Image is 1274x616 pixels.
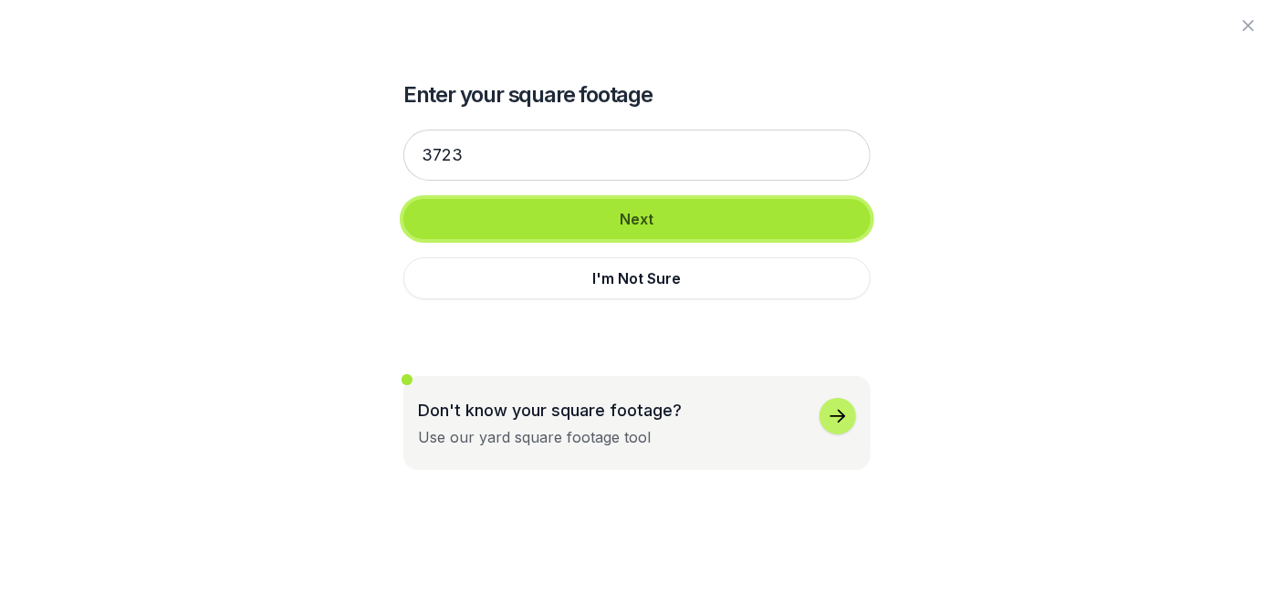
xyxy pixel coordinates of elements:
button: Don't know your square footage?Use our yard square footage tool [403,376,871,470]
h2: Enter your square footage [403,80,871,110]
button: Next [403,199,871,239]
button: I'm Not Sure [403,257,871,299]
p: Don't know your square footage? [418,398,682,423]
div: Use our yard square footage tool [418,426,651,448]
